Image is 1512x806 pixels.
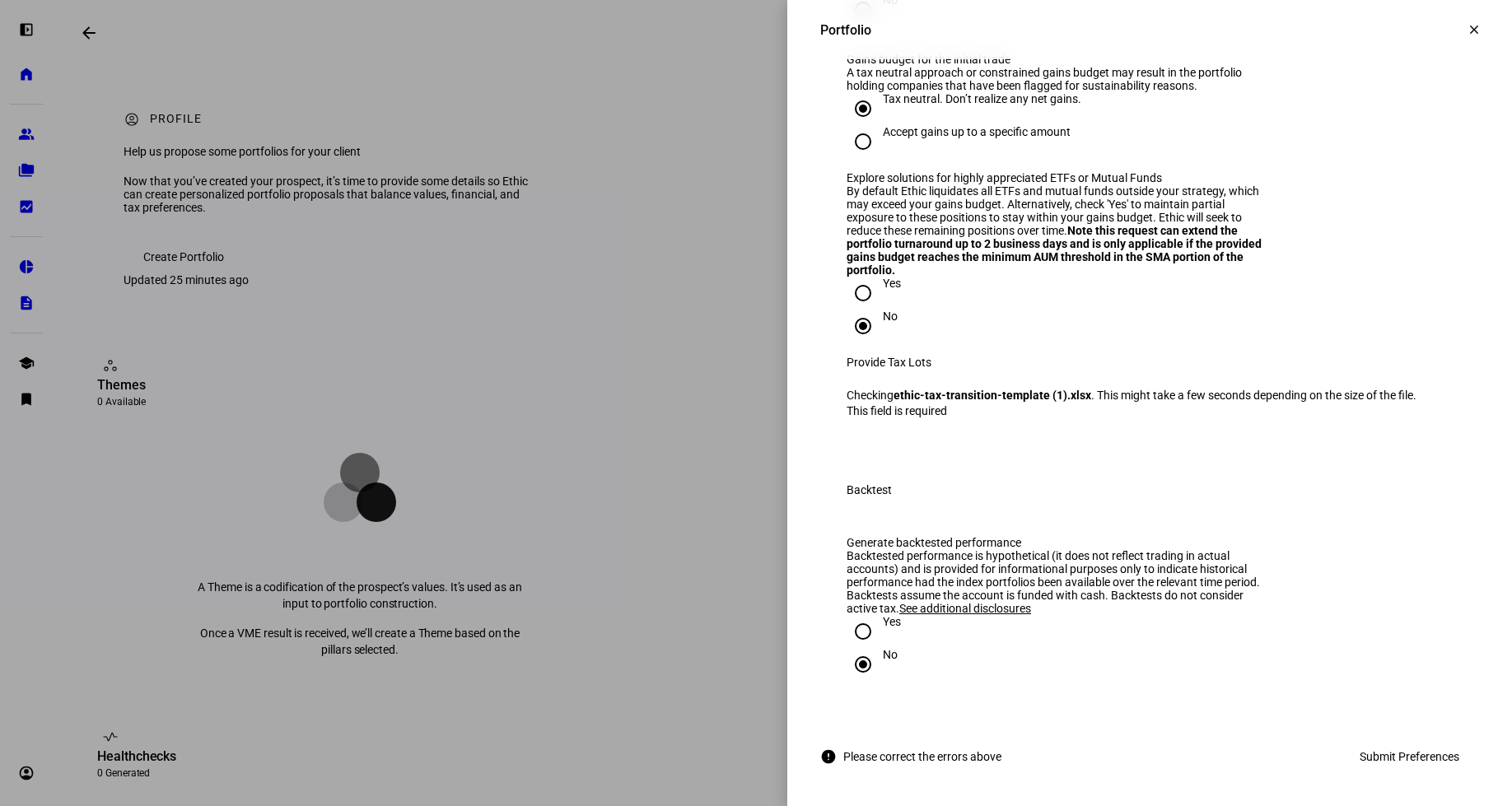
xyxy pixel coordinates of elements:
[1467,22,1482,37] mat-icon: clear
[847,536,1271,549] div: Generate backtested performance
[847,171,1271,184] div: Explore solutions for highly appreciated ETFs or Mutual Funds
[847,224,1262,277] b: Note this request can extend the portfolio turnaround up to 2 business days and is only applicabl...
[899,602,1031,615] span: See additional disclosures
[883,648,898,661] div: No
[847,184,1271,277] div: By default Ethic liquidates all ETFs and mutual funds outside your strategy, which may exceed you...
[883,277,901,290] div: Yes
[1340,740,1479,773] button: Submit Preferences
[883,125,1071,138] div: Accept gains up to a specific amount
[847,549,1271,615] div: Backtested performance is hypothetical (it does not reflect trading in actual accounts) and is pr...
[843,750,1001,763] div: Please correct the errors above
[883,92,1081,105] div: Tax neutral. Don’t realize any net gains.
[847,483,892,496] div: Backtest
[820,22,871,38] div: Portfolio
[894,389,1091,402] b: ethic-tax-transition-template (1).xlsx
[847,404,947,417] div: This field is required
[820,748,837,765] mat-icon: error_outline
[847,356,1271,369] div: Provide Tax Lots
[847,66,1271,92] div: A tax neutral approach or constrained gains budget may result in the portfolio holding companies ...
[847,389,1453,402] div: Checking . This might take a few seconds depending on the size of the file.
[883,615,901,628] div: Yes
[1360,740,1459,773] span: Submit Preferences
[883,310,898,323] div: No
